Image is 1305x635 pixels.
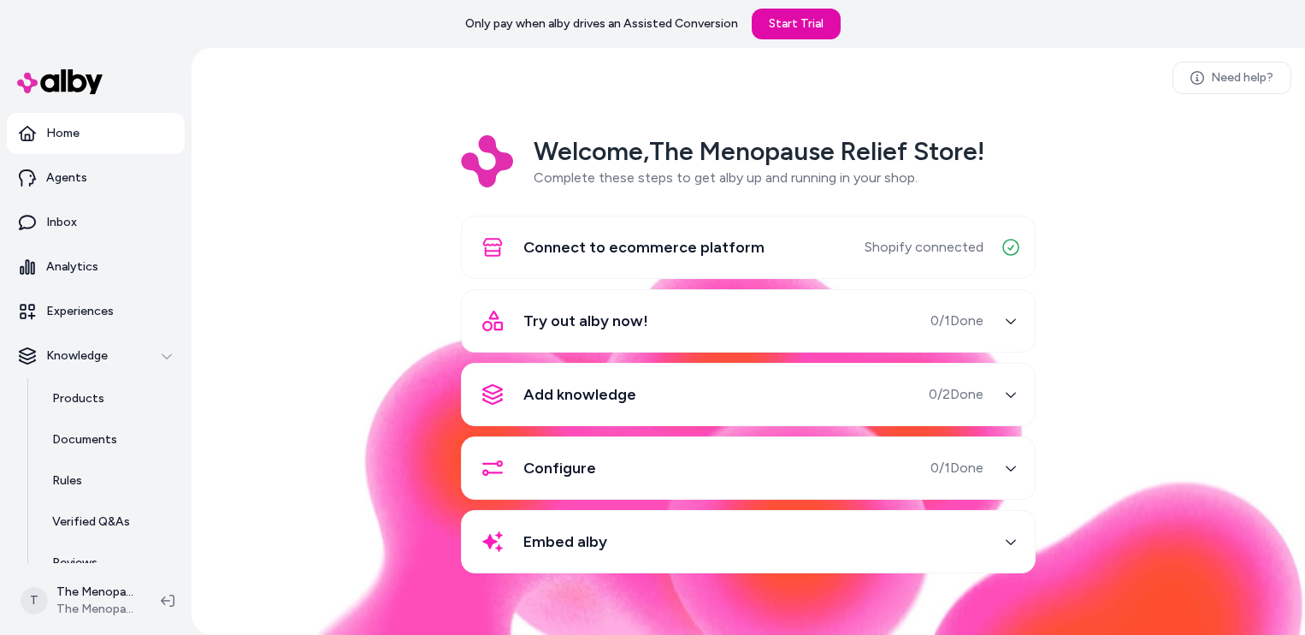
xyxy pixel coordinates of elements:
[472,374,1025,415] button: Add knowledge0/2Done
[52,431,117,448] p: Documents
[192,248,1305,635] img: alby Bubble
[472,300,1025,341] button: Try out alby now!0/1Done
[7,291,185,332] a: Experiences
[534,169,918,186] span: Complete these steps to get alby up and running in your shop.
[46,125,80,142] p: Home
[46,258,98,276] p: Analytics
[56,584,133,601] p: The Menopause Relief Store Shopify
[35,501,185,543] a: Verified Q&As
[752,9,841,39] a: Start Trial
[461,135,513,187] img: Logo
[523,456,596,480] span: Configure
[7,202,185,243] a: Inbox
[1172,62,1291,94] a: Need help?
[7,113,185,154] a: Home
[534,135,984,168] h2: Welcome, The Menopause Relief Store !
[523,309,648,333] span: Try out alby now!
[929,384,983,405] span: 0 / 2 Done
[523,235,765,259] span: Connect to ecommerce platform
[21,587,48,614] span: T
[46,169,87,187] p: Agents
[865,237,983,258] span: Shopify connected
[930,458,983,478] span: 0 / 1 Done
[17,69,103,94] img: alby Logo
[52,472,82,490] p: Rules
[56,601,133,618] span: The Menopause Relief Store
[523,530,607,554] span: Embed alby
[46,347,108,365] p: Knowledge
[7,335,185,377] button: Knowledge
[930,311,983,331] span: 0 / 1 Done
[472,448,1025,489] button: Configure0/1Done
[35,543,185,584] a: Reviews
[52,555,97,572] p: Reviews
[35,460,185,501] a: Rules
[7,157,185,199] a: Agents
[7,246,185,288] a: Analytics
[472,521,1025,562] button: Embed alby
[46,303,114,320] p: Experiences
[52,513,130,531] p: Verified Q&As
[465,15,738,33] p: Only pay when alby drives an Assisted Conversion
[35,419,185,460] a: Documents
[523,383,636,407] span: Add knowledge
[35,378,185,419] a: Products
[52,390,104,407] p: Products
[472,227,1025,268] button: Connect to ecommerce platformShopify connected
[10,573,147,628] button: TThe Menopause Relief Store ShopifyThe Menopause Relief Store
[46,214,77,231] p: Inbox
